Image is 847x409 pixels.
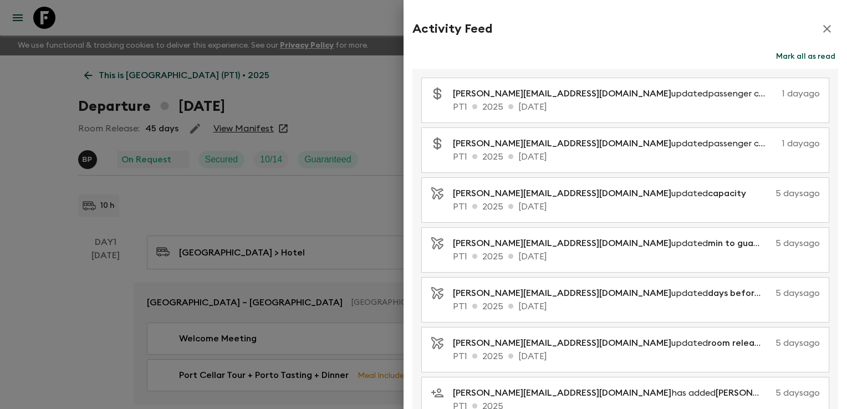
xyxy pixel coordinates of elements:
[708,239,783,248] span: min to guarantee
[782,137,820,150] p: 1 day ago
[453,237,771,250] p: updated
[782,87,820,100] p: 1 day ago
[453,87,778,100] p: updated passenger costs
[453,100,820,114] p: PT1 2025 [DATE]
[775,336,820,350] p: 5 days ago
[453,388,671,397] span: [PERSON_NAME][EMAIL_ADDRESS][DOMAIN_NAME]
[453,350,820,363] p: PT1 2025 [DATE]
[708,339,786,347] span: room release days
[775,287,820,300] p: 5 days ago
[412,22,492,36] h2: Activity Feed
[453,187,755,200] p: updated
[453,150,820,163] p: PT1 2025 [DATE]
[453,137,778,150] p: updated passenger costs
[453,339,671,347] span: [PERSON_NAME][EMAIL_ADDRESS][DOMAIN_NAME]
[453,139,671,148] span: [PERSON_NAME][EMAIL_ADDRESS][DOMAIN_NAME]
[453,386,771,400] p: has added
[773,49,838,64] button: Mark all as read
[775,237,820,250] p: 5 days ago
[708,289,834,298] span: days before departure for EB
[453,289,671,298] span: [PERSON_NAME][EMAIL_ADDRESS][DOMAIN_NAME]
[453,336,771,350] p: updated
[453,89,671,98] span: [PERSON_NAME][EMAIL_ADDRESS][DOMAIN_NAME]
[453,200,820,213] p: PT1 2025 [DATE]
[453,189,671,198] span: [PERSON_NAME][EMAIL_ADDRESS][DOMAIN_NAME]
[775,386,820,400] p: 5 days ago
[453,300,820,313] p: PT1 2025 [DATE]
[453,250,820,263] p: PT1 2025 [DATE]
[453,287,771,300] p: updated
[759,187,820,200] p: 5 days ago
[453,239,671,248] span: [PERSON_NAME][EMAIL_ADDRESS][DOMAIN_NAME]
[708,189,746,198] span: capacity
